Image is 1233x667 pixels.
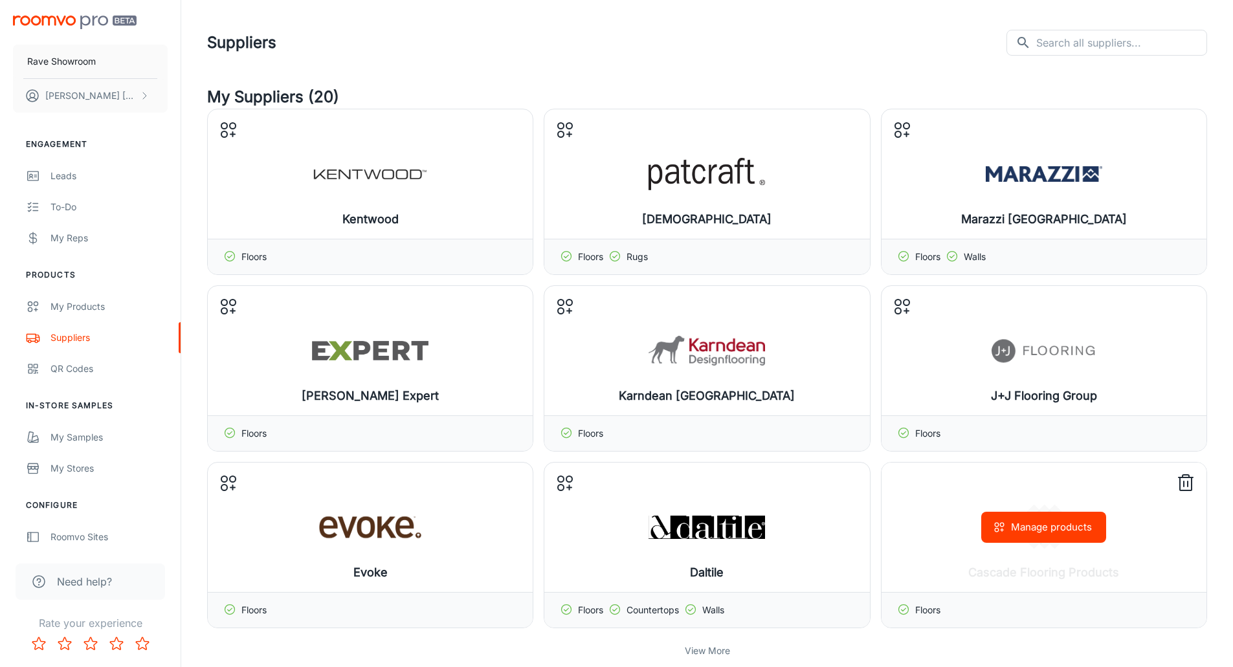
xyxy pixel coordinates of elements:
div: To-do [50,200,168,214]
p: Walls [702,603,724,617]
button: Rate 4 star [104,631,129,657]
button: Manage products [981,512,1106,543]
button: Rate 1 star [26,631,52,657]
p: Floors [578,426,603,441]
p: Floors [915,250,940,264]
button: [PERSON_NAME] [PERSON_NAME] [13,79,168,113]
div: My Products [50,300,168,314]
p: Floors [915,603,940,617]
h1: Suppliers [207,31,276,54]
div: Roomvo Sites [50,530,168,544]
p: Floors [241,426,267,441]
p: Floors [241,603,267,617]
p: Walls [964,250,986,264]
p: Floors [578,250,603,264]
div: QR Codes [50,362,168,376]
div: Suppliers [50,331,168,345]
p: Floors [241,250,267,264]
p: View More [685,644,730,658]
button: Rate 2 star [52,631,78,657]
p: Countertops [627,603,679,617]
p: Floors [578,603,603,617]
p: Rave Showroom [27,54,96,69]
button: Rave Showroom [13,45,168,78]
div: My Stores [50,461,168,476]
div: My Samples [50,430,168,444]
p: Rate your experience [10,615,170,631]
button: Rate 3 star [78,631,104,657]
p: [PERSON_NAME] [PERSON_NAME] [45,89,137,103]
div: Leads [50,169,168,183]
button: Rate 5 star [129,631,155,657]
input: Search all suppliers... [1036,30,1207,56]
h4: My Suppliers (20) [207,85,1207,109]
img: Roomvo PRO Beta [13,16,137,29]
p: Rugs [627,250,648,264]
div: My Reps [50,231,168,245]
span: Need help? [57,574,112,589]
p: Floors [915,426,940,441]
